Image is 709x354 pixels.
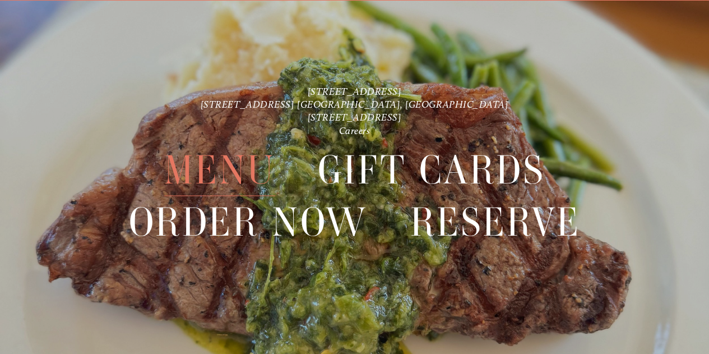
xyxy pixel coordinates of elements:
a: Menu [164,144,275,195]
a: Order Now [129,196,368,247]
a: Gift Cards [318,144,545,195]
span: Order Now [129,196,368,248]
a: [STREET_ADDRESS] [GEOGRAPHIC_DATA], [GEOGRAPHIC_DATA] [201,98,509,110]
span: Gift Cards [318,144,545,196]
span: Menu [164,144,275,196]
a: Reserve [410,196,581,247]
a: [STREET_ADDRESS] [308,112,402,123]
span: Reserve [410,196,581,248]
a: Careers [339,125,370,136]
a: [STREET_ADDRESS] [308,85,402,97]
